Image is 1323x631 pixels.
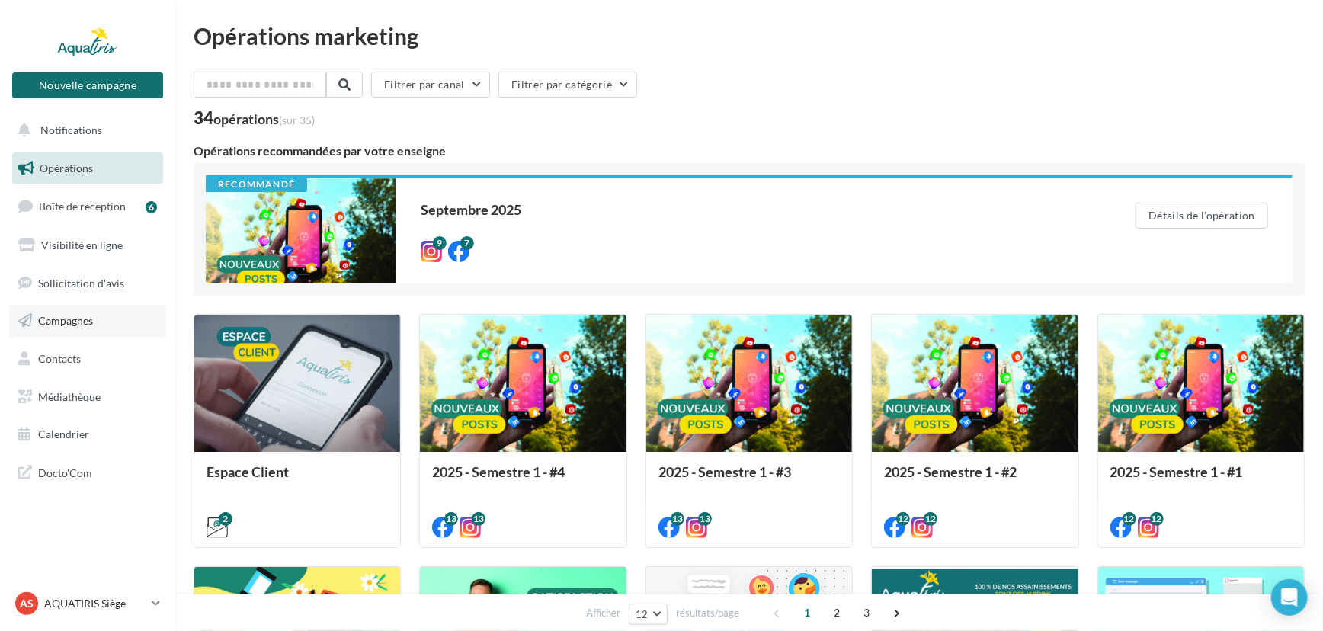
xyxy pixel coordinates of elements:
span: Visibilité en ligne [41,239,123,251]
span: 3 [855,601,879,625]
a: Campagnes [9,305,166,337]
div: 2025 - Semestre 1 - #3 [658,464,840,495]
span: Contacts [38,352,81,365]
span: Opérations [40,162,93,175]
button: Filtrer par catégorie [498,72,637,98]
a: AS AQUATIRIS Siège [12,589,163,618]
button: Détails de l'opération [1136,203,1268,229]
span: Calendrier [38,428,89,440]
div: Septembre 2025 [421,203,1075,216]
a: Médiathèque [9,381,166,413]
span: (sur 35) [279,114,315,127]
div: 12 [896,512,910,526]
div: 13 [698,512,712,526]
button: 12 [629,604,668,625]
a: Calendrier [9,418,166,450]
button: Notifications [9,114,160,146]
a: Docto'Com [9,456,166,488]
span: Notifications [40,123,102,136]
span: 12 [636,608,649,620]
div: Opérations marketing [194,24,1305,47]
span: Docto'Com [38,463,92,482]
a: Boîte de réception6 [9,190,166,223]
p: AQUATIRIS Siège [44,596,146,611]
span: AS [20,596,34,611]
div: 13 [444,512,458,526]
a: Sollicitation d'avis [9,267,166,299]
div: 13 [671,512,684,526]
span: 2 [825,601,850,625]
span: résultats/page [676,606,739,620]
a: Contacts [9,343,166,375]
div: Recommandé [206,178,307,192]
button: Nouvelle campagne [12,72,163,98]
span: Sollicitation d'avis [38,276,124,289]
div: 9 [433,236,447,250]
a: Visibilité en ligne [9,229,166,261]
div: 2 [219,512,232,526]
div: 34 [194,110,315,127]
div: 6 [146,201,157,213]
div: 12 [924,512,937,526]
span: Médiathèque [38,390,101,403]
button: Filtrer par canal [371,72,490,98]
div: Espace Client [207,464,388,495]
div: 7 [460,236,474,250]
div: 2025 - Semestre 1 - #4 [432,464,613,495]
div: 13 [472,512,485,526]
a: Opérations [9,152,166,184]
div: opérations [213,112,315,126]
span: Afficher [586,606,620,620]
div: 2025 - Semestre 1 - #1 [1110,464,1292,495]
span: 1 [796,601,820,625]
div: Open Intercom Messenger [1271,579,1308,616]
div: 12 [1150,512,1164,526]
div: 12 [1123,512,1136,526]
div: 2025 - Semestre 1 - #2 [884,464,1065,495]
span: Campagnes [38,314,93,327]
span: Boîte de réception [39,200,126,213]
div: Opérations recommandées par votre enseigne [194,145,1305,157]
